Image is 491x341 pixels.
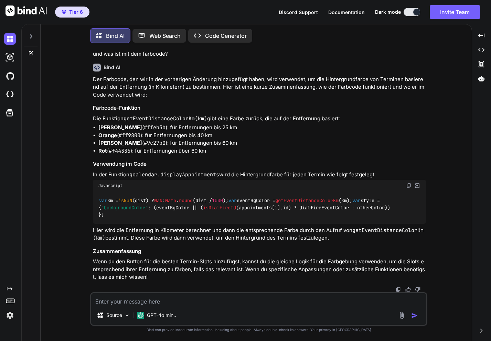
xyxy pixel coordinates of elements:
p: Der Farbcode, den wir in der vorherigen Änderung hinzugefügt haben, wird verwendet, um die Hinter... [93,76,426,99]
p: Bind can provide inaccurate information, including about people. Always double-check its answers.... [90,327,427,332]
li: ( ): für Entfernungen bis 25 km [98,124,426,132]
button: Invite Team [430,5,480,19]
span: Javascript [98,183,122,188]
code: #f44336 [109,147,130,154]
span: var [228,197,237,203]
p: Code Generator [205,32,247,40]
span: Dark mode [375,9,401,15]
strong: [PERSON_NAME] [98,124,142,131]
img: like [405,287,411,292]
strong: Rot [98,147,107,154]
img: darkAi-studio [4,52,16,63]
button: Discord Support [279,9,318,16]
img: githubDark [4,70,16,82]
strong: Orange [98,132,117,139]
span: NaN [154,197,162,203]
p: Hier wird die Entfernung in Kilometer berechnet und dann die entsprechende Farbe durch den Aufruf... [93,227,426,242]
img: premium [62,10,66,14]
img: Bind AI [6,5,47,16]
li: ( ): für Entfernungen über 60 km [98,147,426,155]
img: darkChat [4,33,16,45]
p: Web Search [149,32,181,40]
p: GPT-4o min.. [147,312,176,319]
code: getEventDistanceColorKm(km) [124,115,207,122]
span: 1000 [212,197,223,203]
h3: Farbcode-Funktion [93,104,426,112]
p: Source [106,312,122,319]
p: Bind AI [106,32,125,40]
p: In der Funktion wird die Hintergrundfarbe für jeden Termin wie folgt festgelegt: [93,171,426,179]
h3: Verwendung im Code [93,160,426,168]
strong: [PERSON_NAME] [98,140,142,146]
code: #ffeb3b [144,124,166,131]
span: Discord Support [279,9,318,15]
button: premiumTier 6 [55,7,89,18]
span: id [283,205,288,211]
li: ( ): für Entfernungen bis 40 km [98,132,426,140]
img: GPT-4o mini [137,312,144,319]
img: cloudideIcon [4,89,16,100]
img: copy [396,287,401,292]
h3: Zusammenfassung [93,247,426,255]
button: Documentation [328,9,365,16]
img: copy [406,183,412,188]
p: Die Funktion gibt eine Farbe zurück, die auf der Entfernung basiert: [93,115,426,123]
span: isDialfireId [203,205,236,211]
span: var [352,197,361,203]
code: gcalendar.displayAppointments [129,171,219,178]
h6: Bind AI [104,64,120,71]
span: getEventDistanceColorKm [275,197,339,203]
img: dislike [415,287,420,292]
code: #ff9800 [119,132,140,139]
span: "backgroundColor" [101,205,148,211]
span: isNaN [118,197,132,203]
img: attachment [398,311,406,319]
code: km = (dist) ? : . (dist / ); eventBgColor = (km); style = { : (eventBgColor || ( (appointments[i]... [98,197,390,218]
span: Math [165,197,176,203]
img: icon [411,312,418,319]
span: round [179,197,193,203]
p: Wenn du den Button für die besten Termin-Slots hinzufügst, kannst du die gleiche Logik für die Fa... [93,258,426,281]
img: settings [4,309,16,321]
code: #9c27b0 [144,140,166,146]
span: Documentation [328,9,365,15]
li: ( ): für Entfernungen bis 60 km [98,139,426,147]
img: Pick Models [124,312,130,318]
span: var [99,197,107,203]
span: Tier 6 [69,9,83,15]
p: und was ist mit dem farbcode? [93,50,426,58]
img: Open in Browser [414,183,420,189]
